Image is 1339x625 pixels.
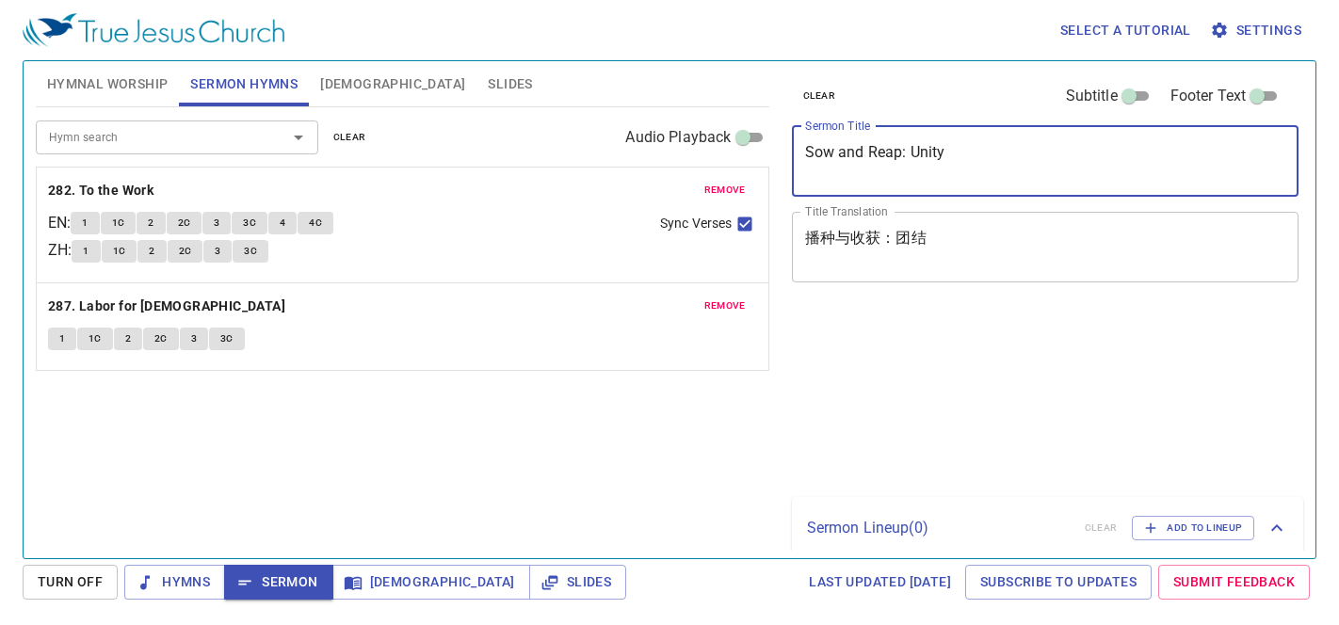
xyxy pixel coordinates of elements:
span: 3C [243,215,256,232]
b: 282. To the Work [48,179,153,202]
button: Open [285,124,312,151]
span: 4C [309,215,322,232]
span: Last updated [DATE] [809,570,951,594]
button: 1C [102,240,137,263]
button: Sermon [224,565,332,600]
button: 1C [77,328,113,350]
button: Slides [529,565,626,600]
span: clear [803,88,836,104]
span: 4 [280,215,285,232]
button: 2 [137,212,165,234]
button: [DEMOGRAPHIC_DATA] [332,565,530,600]
span: Submit Feedback [1173,570,1295,594]
span: 2C [178,215,191,232]
p: Sermon Lineup ( 0 ) [807,517,1070,539]
textarea: Sow and Reap: Unity [805,143,1286,179]
span: Add to Lineup [1144,520,1242,537]
span: 1 [59,330,65,347]
span: 3 [215,243,220,260]
button: remove [693,179,757,201]
span: Hymns [139,570,210,594]
span: Sync Verses [660,214,732,233]
button: 4 [268,212,297,234]
button: 3C [209,328,245,350]
span: [DEMOGRAPHIC_DATA] [347,570,515,594]
span: remove [704,182,746,199]
span: Slides [488,72,532,96]
span: 1C [113,243,126,260]
a: Submit Feedback [1158,565,1310,600]
span: Subtitle [1066,85,1118,107]
button: 3 [180,328,208,350]
button: remove [693,295,757,317]
span: Subscribe to Updates [980,570,1137,594]
span: 1C [112,215,125,232]
img: True Jesus Church [23,13,284,47]
button: 3 [203,240,232,263]
span: remove [704,297,746,314]
span: 2 [149,243,154,260]
p: ZH : [48,239,72,262]
button: Turn Off [23,565,118,600]
span: Slides [544,570,611,594]
button: 287. Labor for [DEMOGRAPHIC_DATA] [48,295,289,318]
span: 3 [214,215,219,232]
button: Add to Lineup [1132,516,1254,540]
div: Sermon Lineup(0)clearAdd to Lineup [792,497,1304,559]
span: Audio Playback [625,126,731,149]
span: clear [333,129,366,146]
b: 287. Labor for [DEMOGRAPHIC_DATA] [48,295,285,318]
button: 1 [48,328,76,350]
button: 3C [233,240,268,263]
span: 1C [89,330,102,347]
span: Sermon [239,570,317,594]
span: 3C [220,330,234,347]
span: 3 [191,330,197,347]
button: Select a tutorial [1053,13,1199,48]
textarea: 播种与收获：团结 [805,229,1286,264]
button: clear [792,85,847,107]
button: Hymns [124,565,225,600]
button: 2C [168,240,203,263]
span: Hymnal Worship [47,72,169,96]
a: Last updated [DATE] [801,565,959,600]
button: 282. To the Work [48,179,157,202]
button: 1 [71,212,99,234]
span: Footer Text [1170,85,1247,107]
p: EN : [48,212,71,234]
button: Settings [1206,13,1309,48]
span: 1 [82,215,88,232]
button: 3C [232,212,267,234]
span: Sermon Hymns [190,72,298,96]
button: 2C [167,212,202,234]
span: Select a tutorial [1060,19,1191,42]
span: 3C [244,243,257,260]
span: 2 [148,215,153,232]
a: Subscribe to Updates [965,565,1152,600]
span: 2C [154,330,168,347]
button: 1 [72,240,100,263]
span: 2C [179,243,192,260]
iframe: from-child [784,302,1200,489]
button: 2C [143,328,179,350]
button: 2 [137,240,166,263]
span: Turn Off [38,570,103,594]
span: Settings [1214,19,1301,42]
span: 1 [83,243,89,260]
button: 4C [298,212,333,234]
span: [DEMOGRAPHIC_DATA] [320,72,465,96]
span: 2 [125,330,131,347]
button: 3 [202,212,231,234]
button: clear [322,126,378,149]
button: 2 [114,328,142,350]
button: 1C [101,212,137,234]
